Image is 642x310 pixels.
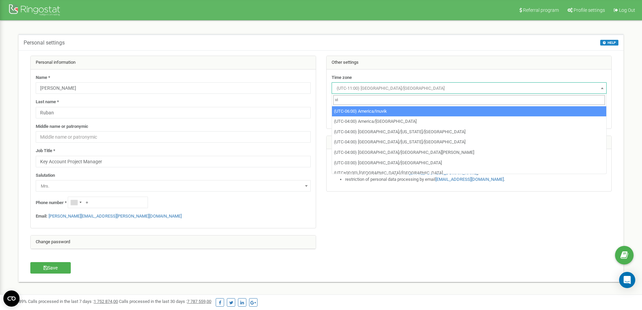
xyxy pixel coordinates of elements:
label: Salutation [36,172,55,179]
div: Change password [31,235,316,249]
li: (UTC-06:00) America/Inuvik [332,106,606,117]
span: Log Out [619,7,635,13]
span: Profile settings [574,7,605,13]
button: Open CMP widget [3,290,20,307]
li: restriction of personal data processing by email . [345,176,607,183]
span: (UTC-11:00) Pacific/Midway [334,84,604,93]
span: Calls processed in the last 7 days : [28,299,118,304]
a: [PERSON_NAME][EMAIL_ADDRESS][PERSON_NAME][DOMAIN_NAME] [49,214,182,219]
span: Mrs. [38,181,308,191]
label: Name * [36,75,50,81]
input: Name [36,82,311,94]
li: (UTC-04:00) [GEOGRAPHIC_DATA]/[US_STATE]/[GEOGRAPHIC_DATA] [332,137,606,147]
input: Middle name or patronymic [36,131,311,143]
h5: Personal settings [24,40,65,46]
div: Open Intercom Messenger [619,272,635,288]
label: Last name * [36,99,59,105]
button: Save [30,262,71,274]
li: (UTC-04:00) [GEOGRAPHIC_DATA]/[GEOGRAPHIC_DATA][PERSON_NAME] [332,147,606,158]
label: Job Title * [36,148,55,154]
label: Phone number * [36,200,67,206]
div: Information about data privacy [327,136,612,149]
div: Personal information [31,56,316,69]
span: Referral program [523,7,559,13]
label: Time zone [332,75,352,81]
span: Calls processed in the last 30 days : [119,299,211,304]
u: 7 787 559,00 [187,299,211,304]
strong: Email: [36,214,48,219]
li: (UTC-04:00) America/[GEOGRAPHIC_DATA] [332,116,606,127]
u: 1 752 874,00 [94,299,118,304]
input: Last name [36,107,311,118]
div: Telephone country code [68,197,84,208]
div: Other settings [327,56,612,69]
input: Job Title [36,156,311,167]
li: (UTC-04:00) [GEOGRAPHIC_DATA]/[US_STATE]/[GEOGRAPHIC_DATA] [332,127,606,137]
input: +1-800-555-55-55 [68,197,148,208]
li: (UTC-03:00) [GEOGRAPHIC_DATA]/[GEOGRAPHIC_DATA] [332,158,606,168]
label: Middle name or patronymic [36,123,88,130]
li: (UTC+00:00) [GEOGRAPHIC_DATA]/[GEOGRAPHIC_DATA] [332,168,606,178]
span: Mrs. [36,180,311,192]
span: (UTC-11:00) Pacific/Midway [332,82,607,94]
a: [EMAIL_ADDRESS][DOMAIN_NAME] [435,177,504,182]
button: HELP [600,40,618,46]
